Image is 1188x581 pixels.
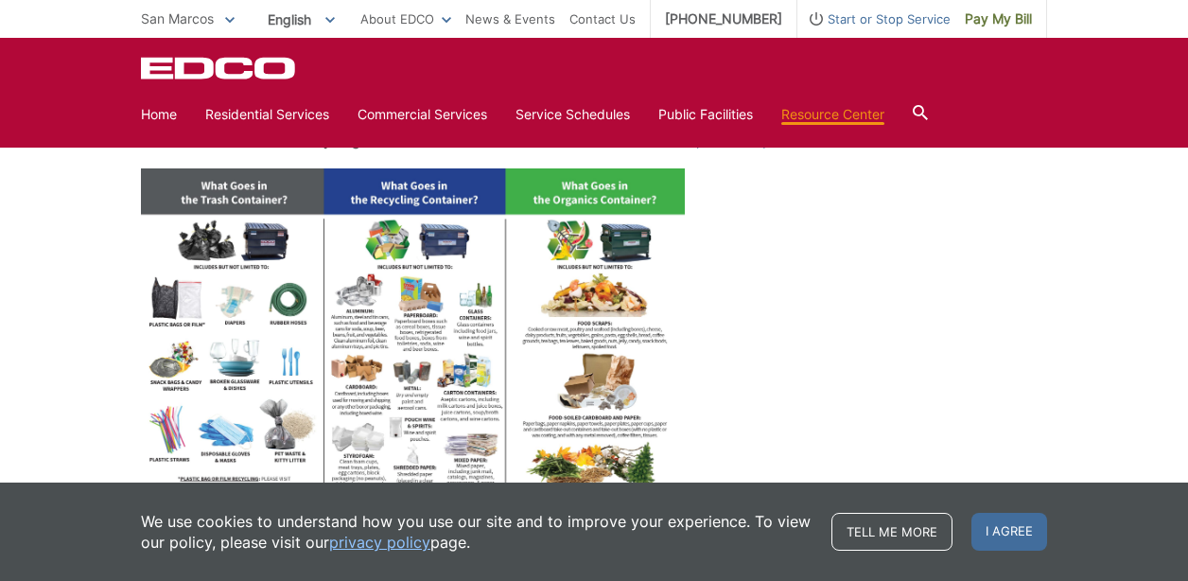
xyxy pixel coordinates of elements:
p: We use cookies to understand how you use our site and to improve your experience. To view our pol... [141,511,812,553]
a: Resource Center [781,104,884,125]
a: Residential Services [205,104,329,125]
span: Pay My Bill [965,9,1032,29]
a: Public Facilities [658,104,753,125]
a: Home [141,104,177,125]
a: Contact Us [569,9,636,29]
a: EDCD logo. Return to the homepage. [141,57,298,79]
a: privacy policy [329,532,430,553]
span: I agree [971,513,1047,551]
a: Tell me more [831,513,952,551]
a: About EDCO [360,9,451,29]
span: San Marcos [141,10,214,26]
strong: Additional blue residential recycling carts are available at no additional cost! [141,132,611,149]
a: News & Events [465,9,555,29]
span: English [253,4,349,35]
a: Commercial Services [358,104,487,125]
a: Service Schedules [515,104,630,125]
